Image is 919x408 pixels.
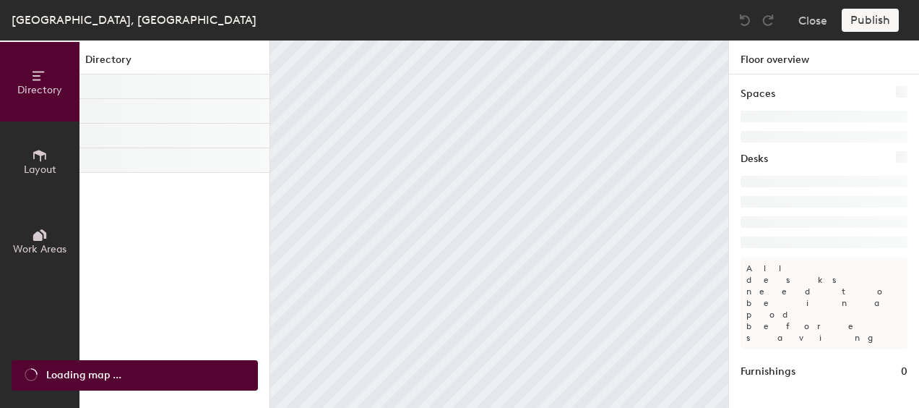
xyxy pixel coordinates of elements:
[741,151,768,167] h1: Desks
[46,367,121,383] span: Loading map ...
[738,13,752,27] img: Undo
[24,163,56,176] span: Layout
[741,86,775,102] h1: Spaces
[79,52,269,75] h1: Directory
[741,257,907,349] p: All desks need to be in a pod before saving
[17,84,62,96] span: Directory
[798,9,827,32] button: Close
[741,364,795,380] h1: Furnishings
[901,364,907,380] h1: 0
[270,41,728,408] canvas: Map
[729,41,919,75] h1: Floor overview
[761,13,775,27] img: Redo
[13,243,66,255] span: Work Areas
[12,11,256,29] div: [GEOGRAPHIC_DATA], [GEOGRAPHIC_DATA]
